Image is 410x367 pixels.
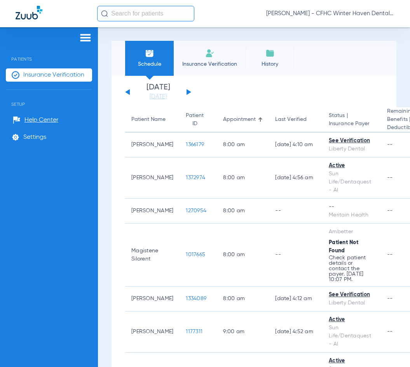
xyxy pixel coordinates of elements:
[217,199,269,224] td: 8:00 AM
[329,240,358,253] span: Patient Not Found
[23,133,46,141] span: Settings
[269,224,323,287] td: --
[329,145,375,153] div: Liberty Dental
[180,60,240,68] span: Insurance Verification
[6,90,92,107] span: Setup
[329,291,375,299] div: See Verification
[323,107,381,133] th: Status |
[186,329,202,334] span: 1177311
[269,287,323,311] td: [DATE] 4:12 AM
[265,49,275,58] img: History
[186,296,206,301] span: 1334089
[16,6,42,19] img: Zuub Logo
[135,84,181,101] li: [DATE]
[24,116,58,124] span: Help Center
[205,49,215,58] img: Manual Insurance Verification
[387,208,393,213] span: --
[329,170,375,194] div: Sun Life/Dentaquest - AI
[223,115,263,124] div: Appointment
[186,252,205,257] span: 1017665
[125,224,180,287] td: Magistene Silorent
[329,203,375,211] div: --
[269,199,323,224] td: --
[13,116,58,124] a: Help Center
[79,33,92,42] img: hamburger-icon
[387,296,393,301] span: --
[186,112,204,128] div: Patient ID
[97,6,194,21] input: Search for patients
[186,112,211,128] div: Patient ID
[217,157,269,199] td: 8:00 AM
[101,10,108,17] img: Search Icon
[125,133,180,157] td: [PERSON_NAME]
[371,330,410,367] iframe: Chat Widget
[387,142,393,147] span: --
[131,115,173,124] div: Patient Name
[329,211,375,219] div: Meritain Health
[329,316,375,324] div: Active
[387,175,393,180] span: --
[269,311,323,353] td: [DATE] 4:52 AM
[125,287,180,311] td: [PERSON_NAME]
[387,252,393,257] span: --
[269,133,323,157] td: [DATE] 4:10 AM
[266,10,394,17] span: [PERSON_NAME] - CFHC Winter Haven Dental
[217,287,269,311] td: 8:00 AM
[329,357,375,365] div: Active
[125,157,180,199] td: [PERSON_NAME]
[6,45,92,62] span: Patients
[251,60,288,68] span: History
[223,115,256,124] div: Appointment
[387,329,393,334] span: --
[217,133,269,157] td: 8:00 AM
[145,49,154,58] img: Schedule
[23,71,84,79] span: Insurance Verification
[275,115,316,124] div: Last Verified
[329,255,375,282] p: Check patient details or contact the payer. [DATE] 10:07 PM.
[329,137,375,145] div: See Verification
[329,324,375,348] div: Sun Life/Dentaquest - AI
[329,299,375,307] div: Liberty Dental
[125,311,180,353] td: [PERSON_NAME]
[186,208,206,213] span: 1270954
[275,115,307,124] div: Last Verified
[125,199,180,224] td: [PERSON_NAME]
[269,157,323,199] td: [DATE] 4:56 AM
[329,228,375,236] div: Ambetter
[131,60,168,68] span: Schedule
[329,162,375,170] div: Active
[186,175,205,180] span: 1372974
[135,93,181,101] a: [DATE]
[217,311,269,353] td: 9:00 AM
[329,120,375,128] span: Insurance Payer
[131,115,166,124] div: Patient Name
[217,224,269,287] td: 8:00 AM
[186,142,204,147] span: 1366179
